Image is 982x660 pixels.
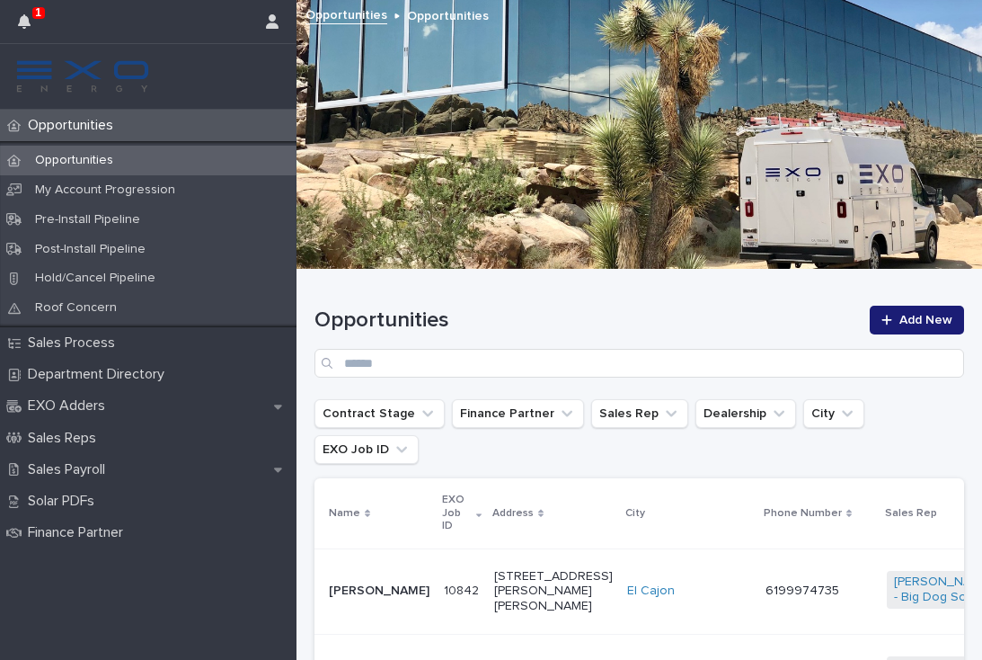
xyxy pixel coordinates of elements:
[14,58,151,94] img: FKS5r6ZBThi8E5hshIGi
[407,4,489,24] p: Opportunities
[305,4,387,24] a: Opportunities
[329,504,360,523] p: Name
[21,524,137,541] p: Finance Partner
[21,242,160,257] p: Post-Install Pipeline
[494,569,613,614] p: [STREET_ADDRESS][PERSON_NAME][PERSON_NAME]
[765,584,839,597] a: 6199974735
[899,314,952,326] span: Add New
[870,306,964,334] a: Add New
[625,504,645,523] p: City
[314,349,964,378] input: Search
[452,399,584,428] button: Finance Partner
[21,183,190,198] p: My Account Progression
[21,493,109,510] p: Solar PDFs
[35,6,41,19] p: 1
[18,11,41,43] div: 1
[442,490,472,536] p: EXO Job ID
[803,399,864,428] button: City
[627,584,675,599] a: El Cajon
[314,435,419,464] button: EXO Job ID
[314,308,859,334] h1: Opportunities
[21,430,111,447] p: Sales Reps
[21,271,170,286] p: Hold/Cancel Pipeline
[695,399,796,428] button: Dealership
[329,584,429,599] p: [PERSON_NAME]
[885,504,937,523] p: Sales Rep
[21,366,179,383] p: Department Directory
[314,399,445,428] button: Contract Stage
[591,399,688,428] button: Sales Rep
[21,334,129,352] p: Sales Process
[444,580,482,599] p: 10842
[21,300,131,316] p: Roof Concern
[21,397,119,415] p: EXO Adders
[764,504,842,523] p: Phone Number
[21,153,128,168] p: Opportunities
[492,504,534,523] p: Address
[21,117,128,134] p: Opportunities
[21,461,119,478] p: Sales Payroll
[21,212,155,227] p: Pre-Install Pipeline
